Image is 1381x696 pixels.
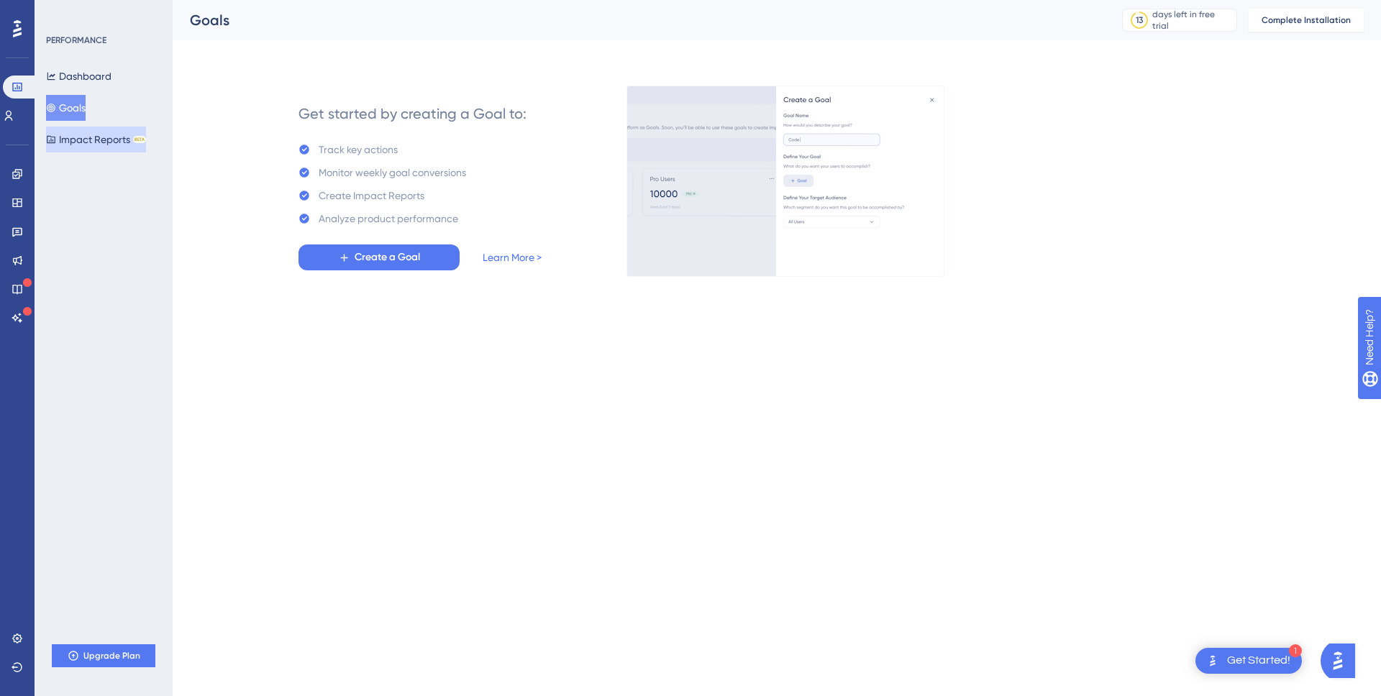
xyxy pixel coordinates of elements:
span: Upgrade Plan [83,650,140,661]
div: Get Started! [1227,653,1290,669]
button: Impact ReportsBETA [46,127,146,152]
div: Monitor weekly goal conversions [319,164,466,181]
div: 13 [1136,14,1143,26]
button: Dashboard [46,63,111,89]
div: BETA [133,136,146,143]
span: Complete Installation [1262,14,1351,26]
span: Need Help? [34,4,90,21]
div: PERFORMANCE [46,35,106,46]
div: Analyze product performance [319,210,458,227]
img: launcher-image-alternative-text [1204,652,1221,669]
div: Open Get Started! checklist, remaining modules: 1 [1195,648,1302,674]
div: Get started by creating a Goal to: [298,104,527,124]
div: 1 [1289,644,1302,657]
button: Upgrade Plan [52,644,155,667]
button: Create a Goal [298,244,460,270]
div: days left in free trial [1152,9,1232,32]
a: Learn More > [483,249,542,266]
button: Complete Installation [1249,9,1364,32]
img: 4ba7ac607e596fd2f9ec34f7978dce69.gif [626,86,944,277]
iframe: UserGuiding AI Assistant Launcher [1321,639,1364,682]
button: Goals [46,95,86,121]
div: Track key actions [319,141,398,158]
div: Create Impact Reports [319,187,424,204]
div: Goals [190,10,1086,30]
span: Create a Goal [355,249,420,266]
